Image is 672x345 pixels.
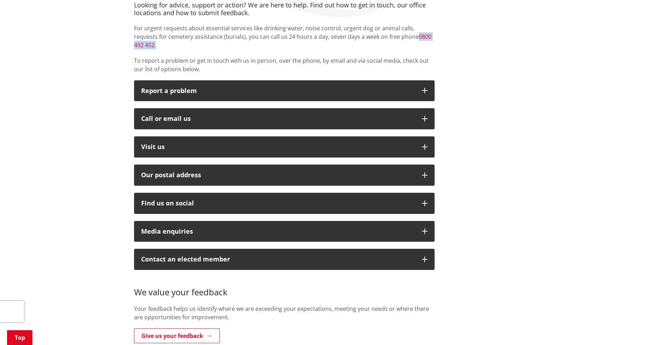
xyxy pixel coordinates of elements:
[141,172,415,179] h2: Our postal address
[134,56,435,73] p: To report a problem or get in touch with us in person, over the phone, by email and via social me...
[134,249,435,270] button: Contact an elected member
[141,228,415,235] div: Media enquiries
[134,304,435,321] p: Your feedback helps us identify where we are exceeding your expectations, meeting your needs or w...
[134,221,435,242] button: Media enquiries
[134,277,435,297] h3: We value your feedback
[134,108,435,129] button: Call or email us
[141,87,415,94] p: Report a problem
[134,24,435,49] p: For urgent requests about essential services like drinking water, noise control, urgent dog or an...
[640,315,665,341] iframe: Messenger Launcher
[141,115,415,122] div: Call or email us
[134,193,435,214] button: Find us on social
[134,165,435,186] button: Our postal address
[134,33,431,49] a: 0800 492 452
[7,330,32,345] a: Top
[134,1,435,17] h4: Looking for advice, support or action? We are here to help. Find out how to get in touch, our off...
[134,328,220,343] a: Give us your feedback
[141,143,415,150] p: Visit us
[141,200,415,207] div: Find us on social
[134,80,435,101] button: Report a problem
[134,136,435,158] button: Visit us
[141,256,415,263] p: Contact an elected member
